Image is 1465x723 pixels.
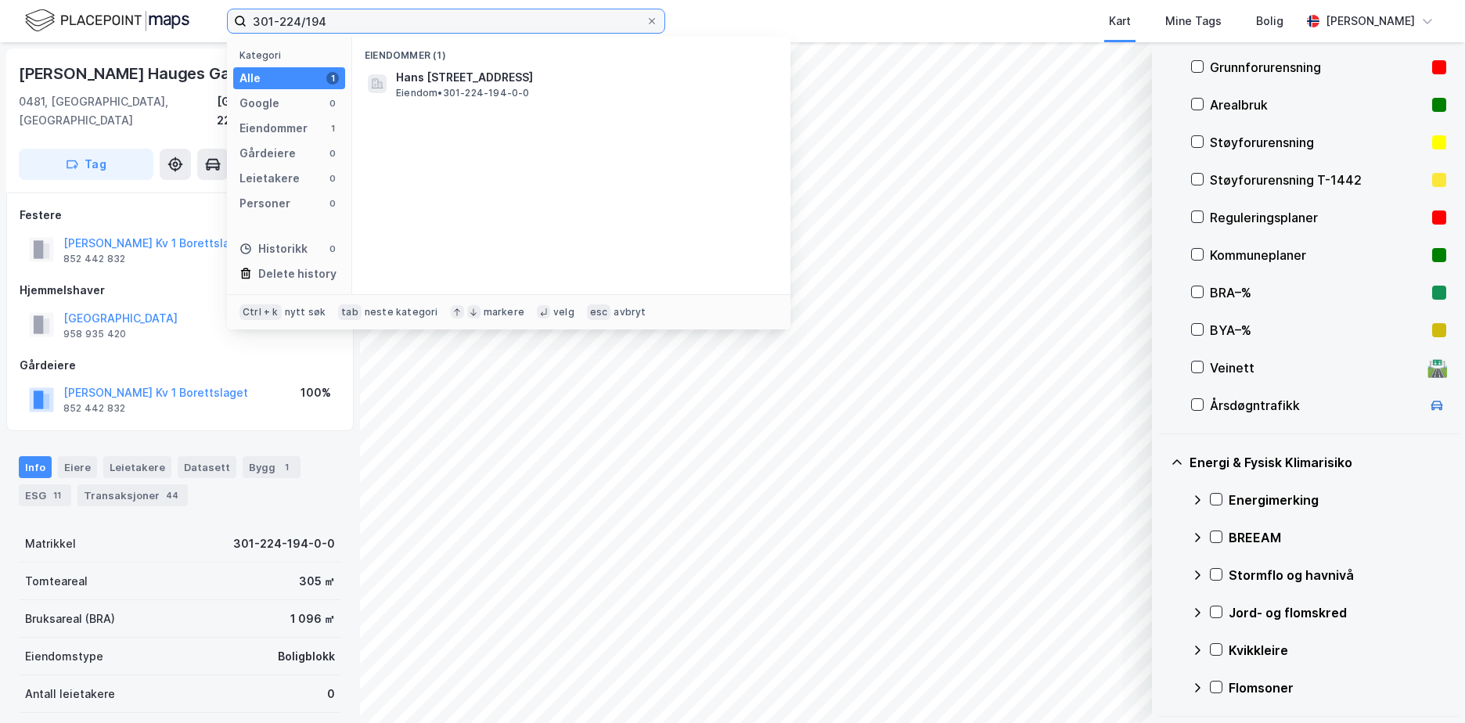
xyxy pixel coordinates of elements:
div: nytt søk [285,306,326,318]
div: 0481, [GEOGRAPHIC_DATA], [GEOGRAPHIC_DATA] [19,92,217,130]
div: Google [239,94,279,113]
div: neste kategori [365,306,438,318]
div: Eiere [58,456,97,478]
div: Årsdøgntrafikk [1210,396,1421,415]
div: Antall leietakere [25,685,115,703]
div: tab [338,304,362,320]
div: BREEAM [1229,528,1446,547]
div: Kart [1109,12,1131,31]
div: 852 442 832 [63,402,125,415]
div: Festere [20,206,340,225]
div: 🛣️ [1427,358,1448,378]
span: Eiendom • 301-224-194-0-0 [396,87,530,99]
div: Kommuneplaner [1210,246,1426,264]
div: Gårdeiere [20,356,340,375]
div: 0 [326,243,339,255]
div: Leietakere [103,456,171,478]
div: 305 ㎡ [299,572,335,591]
div: Støyforurensning [1210,133,1426,152]
div: Støyforurensning T-1442 [1210,171,1426,189]
div: 44 [163,487,182,503]
div: Matrikkel [25,534,76,553]
div: Eiendommer [239,119,308,138]
div: Tomteareal [25,572,88,591]
div: ESG [19,484,71,506]
div: Historikk [239,239,308,258]
div: Info [19,456,52,478]
div: Kategori [239,49,345,61]
div: 0 [326,147,339,160]
div: Grunnforurensning [1210,58,1426,77]
div: Jord- og flomskred [1229,603,1446,622]
div: Personer [239,194,290,213]
div: Stormflo og havnivå [1229,566,1446,585]
div: Datasett [178,456,236,478]
div: Veinett [1210,358,1421,377]
div: Gårdeiere [239,144,296,163]
div: Bruksareal (BRA) [25,610,115,628]
div: Delete history [258,264,337,283]
div: Bolig [1256,12,1283,31]
div: [PERSON_NAME] Hauges Gate 27 [19,61,270,86]
span: Hans [STREET_ADDRESS] [396,68,772,87]
div: 1 096 ㎡ [290,610,335,628]
div: 958 935 420 [63,328,126,340]
div: Alle [239,69,261,88]
div: 852 442 832 [63,253,125,265]
iframe: Chat Widget [1387,648,1465,723]
div: 0 [326,97,339,110]
div: velg [553,306,574,318]
div: avbryt [614,306,646,318]
div: Boligblokk [278,647,335,666]
div: Mine Tags [1165,12,1222,31]
div: Energimerking [1229,491,1446,509]
div: [GEOGRAPHIC_DATA], 224/194 [217,92,341,130]
div: Eiendomstype [25,647,103,666]
div: 301-224-194-0-0 [233,534,335,553]
div: 1 [326,72,339,85]
div: 1 [326,122,339,135]
div: Reguleringsplaner [1210,208,1426,227]
div: BYA–% [1210,321,1426,340]
div: markere [484,306,524,318]
div: Leietakere [239,169,300,188]
div: 0 [326,197,339,210]
img: logo.f888ab2527a4732fd821a326f86c7f29.svg [25,7,189,34]
div: 11 [49,487,65,503]
div: Arealbruk [1210,95,1426,114]
div: Flomsoner [1229,678,1446,697]
input: Søk på adresse, matrikkel, gårdeiere, leietakere eller personer [247,9,646,33]
div: Transaksjoner [77,484,188,506]
div: Ctrl + k [239,304,282,320]
div: BRA–% [1210,283,1426,302]
div: esc [587,304,611,320]
div: Eiendommer (1) [352,37,790,65]
div: Bygg [243,456,301,478]
div: Kvikkleire [1229,641,1446,660]
div: Energi & Fysisk Klimarisiko [1190,453,1446,472]
div: 100% [301,383,331,402]
div: Hjemmelshaver [20,281,340,300]
div: 0 [327,685,335,703]
div: [PERSON_NAME] [1326,12,1415,31]
div: 0 [326,172,339,185]
div: 1 [279,459,294,475]
button: Tag [19,149,153,180]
